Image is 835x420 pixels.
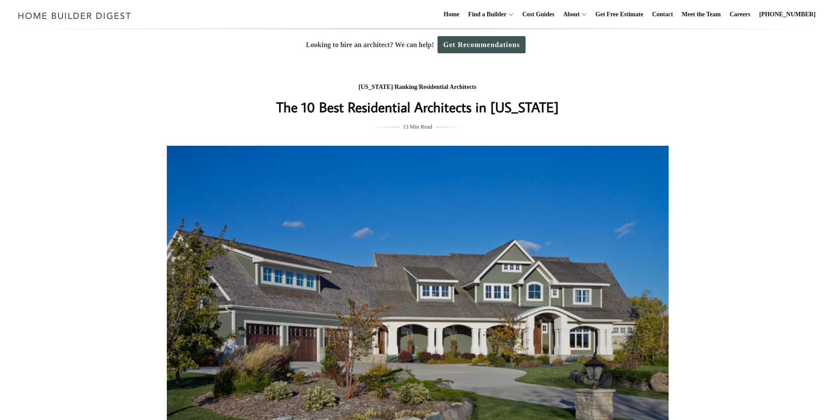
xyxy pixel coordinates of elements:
[756,0,819,29] a: [PHONE_NUMBER]
[403,122,432,132] span: 13 Min Read
[519,0,558,29] a: Cost Guides
[359,84,393,90] a: [US_STATE]
[648,0,676,29] a: Contact
[419,84,477,90] a: Residential Architects
[592,0,647,29] a: Get Free Estimate
[14,7,135,24] img: Home Builder Digest
[678,0,725,29] a: Meet the Team
[242,96,593,118] h1: The 10 Best Residential Architects in [US_STATE]
[465,0,507,29] a: Find a Builder
[394,84,417,90] a: Ranking
[559,0,579,29] a: About
[242,82,593,93] div: / /
[438,36,526,53] a: Get Recommendations
[440,0,463,29] a: Home
[726,0,754,29] a: Careers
